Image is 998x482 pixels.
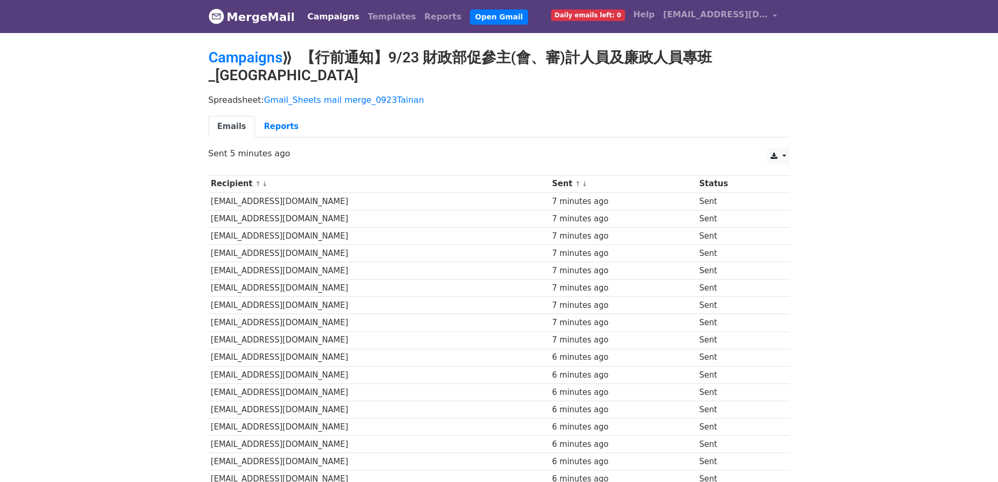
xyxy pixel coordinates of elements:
td: [EMAIL_ADDRESS][DOMAIN_NAME] [209,210,550,227]
td: Sent [697,331,777,349]
div: 6 minutes ago [552,438,694,451]
td: Sent [697,245,777,262]
span: [EMAIL_ADDRESS][DOMAIN_NAME] [663,8,768,21]
div: 6 minutes ago [552,404,694,416]
td: [EMAIL_ADDRESS][DOMAIN_NAME] [209,383,550,401]
img: MergeMail logo [209,8,224,24]
td: [EMAIL_ADDRESS][DOMAIN_NAME] [209,192,550,210]
td: Sent [697,210,777,227]
a: [EMAIL_ADDRESS][DOMAIN_NAME] [659,4,782,29]
td: Sent [697,227,777,244]
td: [EMAIL_ADDRESS][DOMAIN_NAME] [209,436,550,453]
td: Sent [697,436,777,453]
td: [EMAIL_ADDRESS][DOMAIN_NAME] [209,349,550,366]
td: Sent [697,192,777,210]
a: ↓ [262,180,268,188]
a: Reports [420,6,466,27]
a: Help [629,4,659,25]
a: Open Gmail [470,9,528,25]
td: [EMAIL_ADDRESS][DOMAIN_NAME] [209,280,550,297]
td: Sent [697,262,777,280]
div: 7 minutes ago [552,248,694,260]
td: [EMAIL_ADDRESS][DOMAIN_NAME] [209,262,550,280]
td: Sent [697,453,777,470]
td: Sent [697,297,777,314]
td: [EMAIL_ADDRESS][DOMAIN_NAME] [209,245,550,262]
td: [EMAIL_ADDRESS][DOMAIN_NAME] [209,419,550,436]
p: Spreadsheet: [209,94,790,105]
a: ↑ [255,180,261,188]
td: [EMAIL_ADDRESS][DOMAIN_NAME] [209,227,550,244]
div: 6 minutes ago [552,387,694,399]
div: 7 minutes ago [552,317,694,329]
td: Sent [697,349,777,366]
td: [EMAIL_ADDRESS][DOMAIN_NAME] [209,314,550,331]
a: Gmail_Sheets mail merge_0923Tainan [264,95,424,105]
td: Sent [697,419,777,436]
div: 7 minutes ago [552,213,694,225]
td: [EMAIL_ADDRESS][DOMAIN_NAME] [209,297,550,314]
td: [EMAIL_ADDRESS][DOMAIN_NAME] [209,401,550,418]
td: [EMAIL_ADDRESS][DOMAIN_NAME] [209,453,550,470]
div: 6 minutes ago [552,456,694,468]
div: 7 minutes ago [552,230,694,242]
p: Sent 5 minutes ago [209,148,790,159]
td: Sent [697,366,777,383]
td: [EMAIL_ADDRESS][DOMAIN_NAME] [209,366,550,383]
div: 7 minutes ago [552,265,694,277]
div: 7 minutes ago [552,282,694,294]
div: 7 minutes ago [552,196,694,208]
div: 7 minutes ago [552,334,694,346]
a: ↑ [575,180,581,188]
a: Emails [209,116,255,137]
a: Campaigns [209,49,282,66]
div: 6 minutes ago [552,369,694,381]
a: Templates [364,6,420,27]
th: Recipient [209,175,550,192]
a: Daily emails left: 0 [547,4,629,25]
th: Sent [550,175,697,192]
div: 6 minutes ago [552,351,694,363]
a: Campaigns [303,6,364,27]
td: Sent [697,280,777,297]
a: ↓ [582,180,588,188]
span: Daily emails left: 0 [551,9,625,21]
td: Sent [697,314,777,331]
td: [EMAIL_ADDRESS][DOMAIN_NAME] [209,331,550,349]
h2: ⟫ 【行前通知】9/23 財政部促參主(會、審)計人員及廉政人員專班_[GEOGRAPHIC_DATA] [209,49,790,84]
th: Status [697,175,777,192]
td: Sent [697,383,777,401]
a: Reports [255,116,308,137]
td: Sent [697,401,777,418]
div: 6 minutes ago [552,421,694,433]
div: 7 minutes ago [552,299,694,312]
a: MergeMail [209,6,295,28]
